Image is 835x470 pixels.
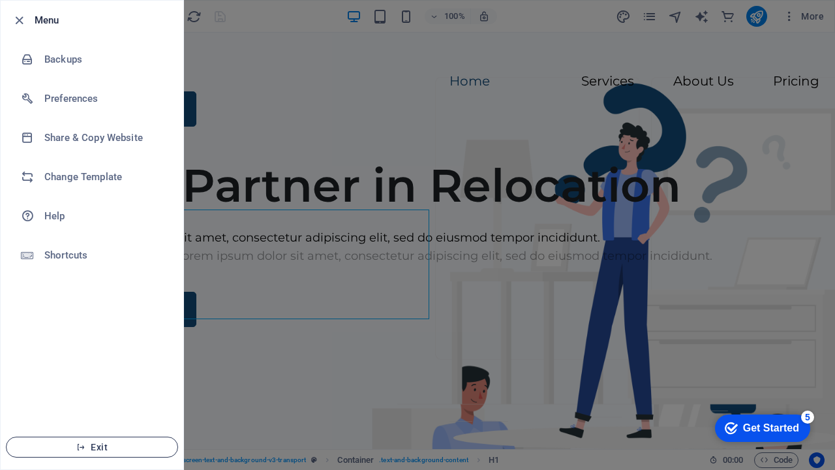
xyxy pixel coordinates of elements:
div: Get Started [38,14,94,26]
span: Exit [17,442,167,452]
h6: Preferences [44,91,165,106]
h6: Help [44,208,165,224]
h6: Share & Copy Website [44,130,165,146]
div: 5 [96,3,109,16]
a: Help [1,196,183,236]
div: Get Started 5 items remaining, 0% complete [10,7,105,34]
button: Exit [6,437,178,458]
h6: Menu [35,12,173,28]
h6: Backups [44,52,165,67]
h6: Shortcuts [44,247,165,263]
h6: Change Template [44,169,165,185]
